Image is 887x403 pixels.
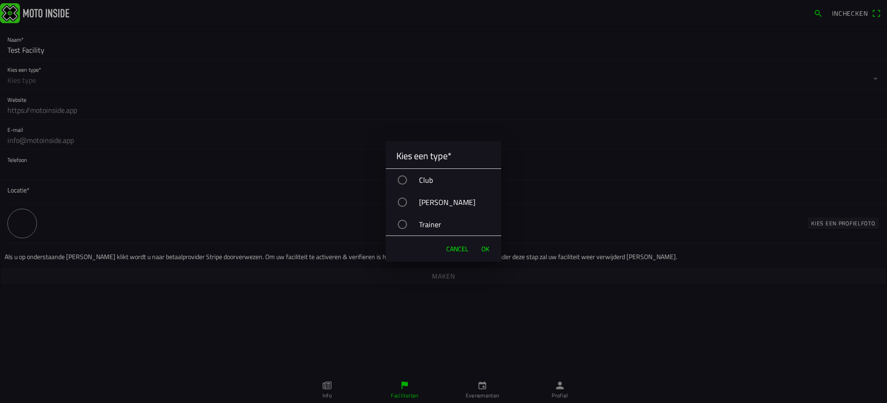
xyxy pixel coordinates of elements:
div: Trainer [395,213,501,236]
button: Cancel [442,240,473,258]
button: OK [477,240,494,258]
h2: Kies een type* [396,150,491,161]
span: OK [481,244,489,254]
div: Club [395,168,501,192]
div: [PERSON_NAME] [395,191,501,214]
span: Cancel [446,244,468,254]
